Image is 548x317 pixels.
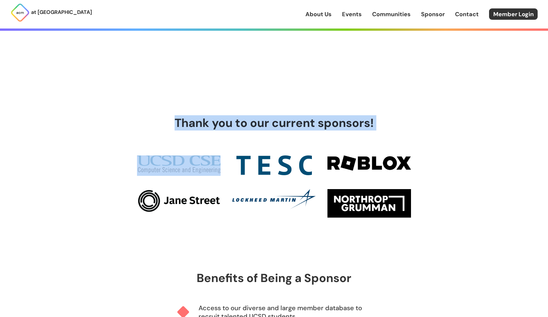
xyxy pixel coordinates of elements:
img: TESC [236,155,312,175]
a: Communities [372,10,411,18]
h1: Benefits of Being a Sponsor [197,272,351,285]
a: Contact [455,10,479,18]
p: at [GEOGRAPHIC_DATA] [31,8,92,17]
a: Events [342,10,362,18]
h1: Thank you to our current sponsors! [162,117,387,130]
img: Jane Street [137,189,221,213]
a: at [GEOGRAPHIC_DATA] [10,3,92,22]
a: About Us [305,10,332,18]
img: Lockheed Martin [232,189,316,209]
a: Sponsor [421,10,445,18]
img: CSE [137,155,221,174]
a: Member Login [489,8,538,20]
img: ACM Logo [10,3,30,22]
img: Northrop Grumman [327,189,411,218]
img: Roblox [327,155,411,171]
